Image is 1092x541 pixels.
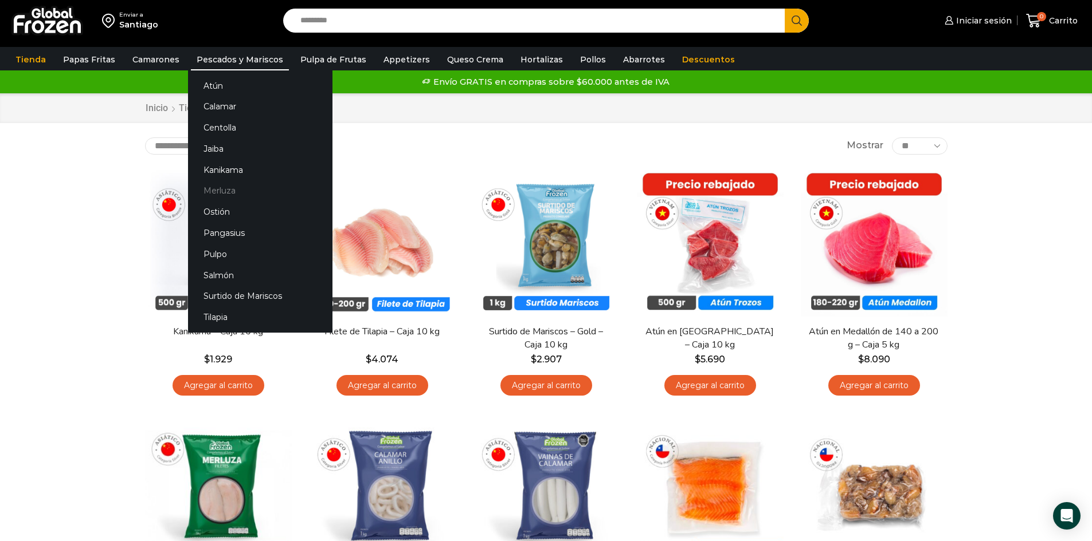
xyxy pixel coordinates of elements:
a: Kanikama [188,159,332,180]
a: Abarrotes [617,49,671,70]
span: 0 [1037,12,1046,21]
a: Agregar al carrito: “Kanikama – Caja 10 kg” [173,375,264,396]
a: Pulpa de Frutas [295,49,372,70]
a: Agregar al carrito: “Atún en Trozos - Caja 10 kg” [664,375,756,396]
a: Tilapia [188,307,332,328]
button: Search button [785,9,809,33]
a: Centolla [188,117,332,139]
a: Atún [188,75,332,96]
bdi: 1.929 [204,354,232,365]
a: Filete de Tilapia – Caja 10 kg [316,325,448,338]
a: Descuentos [676,49,741,70]
a: 0 Carrito [1023,7,1081,34]
select: Pedido de la tienda [145,137,291,155]
span: $ [695,354,700,365]
span: $ [204,354,210,365]
a: Papas Fritas [57,49,121,70]
a: Camarones [127,49,185,70]
a: Surtido de Mariscos – Gold – Caja 10 kg [480,325,612,352]
span: $ [858,354,864,365]
a: Merluza [188,180,332,202]
a: Inicio [145,102,169,115]
a: Kanikama – Caja 10 kg [152,325,284,338]
a: Agregar al carrito: “Filete de Tilapia - Caja 10 kg” [336,375,428,396]
a: Tienda [178,102,208,115]
a: Surtido de Mariscos [188,286,332,307]
a: Pescados y Mariscos [191,49,289,70]
a: Ostión [188,202,332,223]
span: $ [531,354,537,365]
a: Atún en Medallón de 140 a 200 g – Caja 5 kg [808,325,940,352]
a: Queso Crema [441,49,509,70]
a: Appetizers [378,49,436,70]
a: Hortalizas [515,49,569,70]
img: address-field-icon.svg [102,11,119,30]
a: Pollos [574,49,612,70]
bdi: 4.074 [366,354,398,365]
a: Agregar al carrito: “Atún en Medallón de 140 a 200 g - Caja 5 kg” [828,375,920,396]
a: Jaiba [188,138,332,159]
bdi: 2.907 [531,354,562,365]
a: Pangasius [188,223,332,244]
a: Pulpo [188,243,332,264]
div: Santiago [119,19,158,30]
a: Atún en [GEOGRAPHIC_DATA] – Caja 10 kg [644,325,776,352]
a: Calamar [188,96,332,117]
div: Open Intercom Messenger [1053,502,1081,530]
bdi: 8.090 [858,354,890,365]
nav: Breadcrumb [145,102,305,115]
a: Tienda [10,49,52,70]
span: Carrito [1046,15,1078,26]
span: Iniciar sesión [953,15,1012,26]
span: $ [366,354,371,365]
bdi: 5.690 [695,354,725,365]
a: Agregar al carrito: “Surtido de Mariscos - Gold - Caja 10 kg” [500,375,592,396]
a: Salmón [188,264,332,286]
span: Mostrar [847,139,883,152]
a: Iniciar sesión [942,9,1012,32]
div: Enviar a [119,11,158,19]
